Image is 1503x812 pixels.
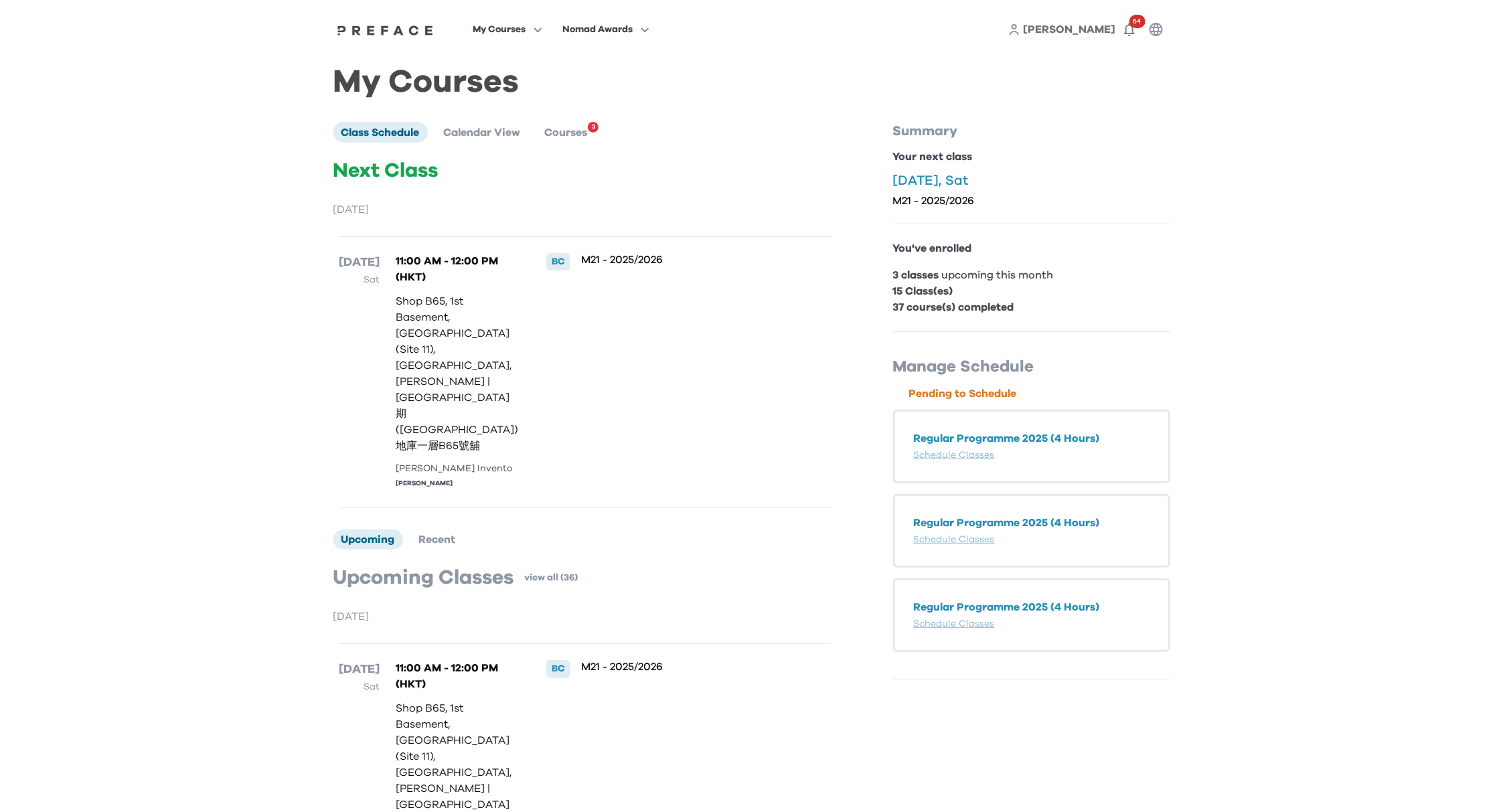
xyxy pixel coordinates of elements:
[473,21,526,37] span: My Courses
[558,21,653,38] button: Nomad Awards
[1024,21,1116,37] a: [PERSON_NAME]
[562,21,633,37] span: Nomad Awards
[525,571,578,584] a: view all (36)
[893,149,1170,165] p: Your next class
[333,201,837,218] p: [DATE]
[396,293,519,454] p: Shop B65, 1st Basement, [GEOGRAPHIC_DATA] (Site 11), [GEOGRAPHIC_DATA], [PERSON_NAME] | [GEOGRAPH...
[893,302,1014,313] b: 37 course(s) completed
[396,660,519,692] p: 11:00 AM - 12:00 PM (HKT)
[339,253,380,272] p: [DATE]
[334,24,437,35] a: Preface Logo
[581,253,787,266] p: M21 - 2025/2026
[581,660,787,673] p: M21 - 2025/2026
[592,119,595,135] span: 3
[893,240,1170,256] p: You've enrolled
[893,194,1170,208] p: M21 - 2025/2026
[546,660,570,677] div: BC
[914,535,995,544] a: Schedule Classes
[333,75,1170,90] h1: My Courses
[893,286,953,297] b: 15 Class(es)
[333,159,837,183] p: Next Class
[396,253,519,285] p: 11:00 AM - 12:00 PM (HKT)
[893,173,1170,189] p: [DATE], Sat
[334,25,437,35] img: Preface Logo
[914,599,1150,615] p: Regular Programme 2025 (4 Hours)
[444,127,521,138] span: Calendar View
[914,451,995,460] a: Schedule Classes
[339,679,380,695] p: Sat
[419,534,456,545] span: Recent
[914,619,995,629] a: Schedule Classes
[339,660,380,679] p: [DATE]
[914,430,1150,446] p: Regular Programme 2025 (4 Hours)
[893,356,1170,378] p: Manage Schedule
[545,127,588,138] span: Courses
[333,608,837,625] p: [DATE]
[914,515,1150,531] p: Regular Programme 2025 (4 Hours)
[1129,15,1145,28] span: 64
[339,272,380,288] p: Sat
[893,122,1170,141] p: Summary
[1116,16,1143,43] button: 64
[396,462,519,476] div: [PERSON_NAME] Invento
[546,253,570,270] div: BC
[341,534,395,545] span: Upcoming
[893,267,1170,283] p: upcoming this month
[893,270,939,280] b: 3 classes
[396,479,519,489] div: [PERSON_NAME]
[469,21,546,38] button: My Courses
[909,386,1170,402] p: Pending to Schedule
[333,566,514,590] p: Upcoming Classes
[1024,24,1116,35] span: [PERSON_NAME]
[341,127,420,138] span: Class Schedule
